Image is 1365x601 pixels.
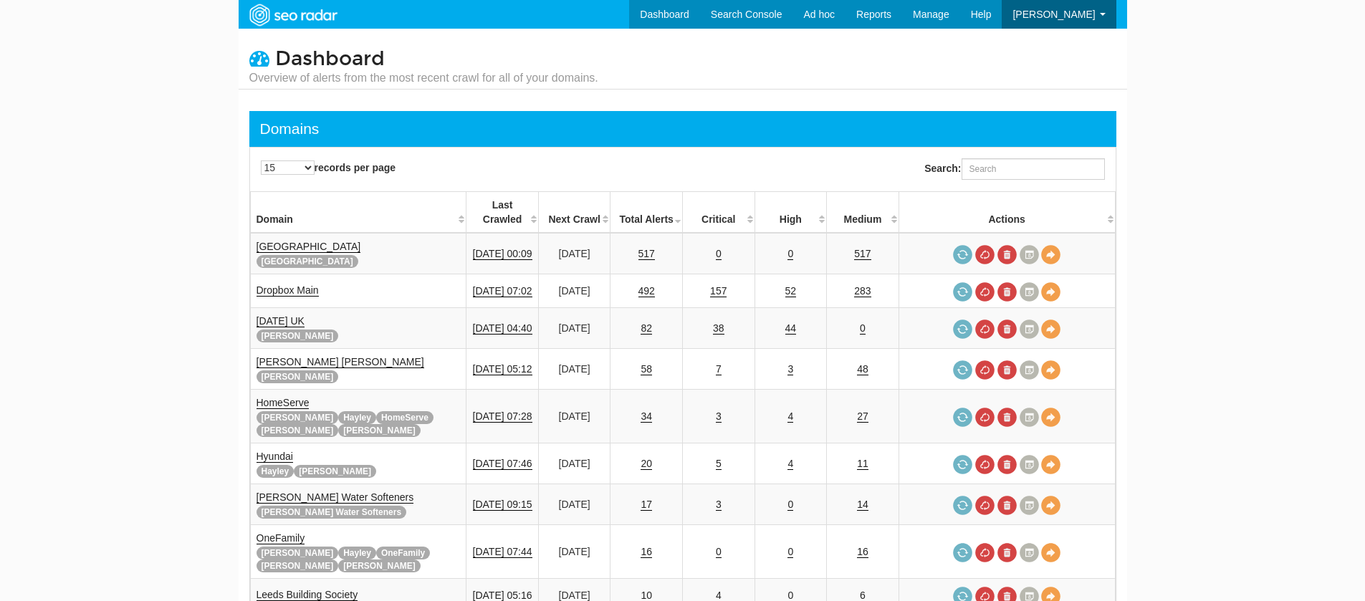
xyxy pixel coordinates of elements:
th: Last Crawled: activate to sort column descending [466,192,539,234]
a: View Domain Overview [1041,360,1060,380]
a: 157 [710,285,727,297]
a: [DATE] 07:44 [473,546,532,558]
th: Next Crawl: activate to sort column descending [538,192,610,234]
a: View Domain Overview [1041,282,1060,302]
a: View Domain Overview [1041,408,1060,427]
span: Reports [856,9,891,20]
a: [PERSON_NAME] Water Softeners [257,491,414,504]
a: 0 [787,546,793,558]
div: Domains [260,118,320,140]
a: [DATE] 04:40 [473,322,532,335]
a: Cancel in-progress audit [975,282,995,302]
a: Request a crawl [953,408,972,427]
i:  [249,48,269,68]
th: Medium: activate to sort column descending [827,192,899,234]
a: Request a crawl [953,496,972,515]
a: Delete most recent audit [997,360,1017,380]
span: Ad hoc [803,9,835,20]
td: [DATE] [538,349,610,390]
a: Request a crawl [953,319,972,339]
a: [DATE] 07:28 [473,410,532,423]
td: [DATE] [538,308,610,349]
td: [DATE] [538,233,610,274]
a: View Domain Overview [1041,245,1060,264]
span: Manage [913,9,949,20]
td: [DATE] [538,274,610,308]
a: Delete most recent audit [997,455,1017,474]
a: Cancel in-progress audit [975,319,995,339]
a: Crawl History [1020,496,1039,515]
a: [DATE] 00:09 [473,248,532,260]
a: 82 [641,322,652,335]
span: [PERSON_NAME] [257,411,339,424]
a: 11 [857,458,868,470]
a: 52 [785,285,797,297]
a: 283 [854,285,871,297]
a: 17 [641,499,652,511]
a: Crawl History [1020,408,1039,427]
small: Overview of alerts from the most recent crawl for all of your domains. [249,70,598,86]
select: records per page [261,160,315,175]
a: Delete most recent audit [997,245,1017,264]
span: Dashboard [275,47,385,71]
a: Delete most recent audit [997,543,1017,562]
label: records per page [261,160,396,175]
a: Leeds Building Society [257,589,358,601]
input: Search: [962,158,1105,180]
span: [PERSON_NAME] [257,559,339,572]
a: 0 [787,248,793,260]
a: 16 [641,546,652,558]
a: 58 [641,363,652,375]
a: 0 [860,322,866,335]
a: 5 [716,458,722,470]
a: 38 [713,322,724,335]
th: High: activate to sort column descending [755,192,827,234]
span: [PERSON_NAME] [294,465,376,478]
a: Crawl History [1020,245,1039,264]
a: Crawl History [1020,282,1039,302]
a: 7 [716,363,722,375]
a: 3 [716,499,722,511]
th: Total Alerts: activate to sort column ascending [610,192,683,234]
a: [DATE] 05:12 [473,363,532,375]
td: [DATE] [538,443,610,484]
a: [DATE] 07:46 [473,458,532,470]
a: Delete most recent audit [997,319,1017,339]
a: Crawl History [1020,543,1039,562]
a: 4 [787,410,793,423]
a: 27 [857,410,868,423]
a: Request a crawl [953,455,972,474]
a: Delete most recent audit [997,282,1017,302]
a: Request a crawl [953,543,972,562]
label: Search: [924,158,1104,180]
a: Delete most recent audit [997,408,1017,427]
a: View Domain Overview [1041,496,1060,515]
td: [DATE] [538,525,610,579]
span: [PERSON_NAME] [338,424,421,437]
a: [DATE] 07:02 [473,285,532,297]
td: [DATE] [538,390,610,443]
span: [PERSON_NAME] [338,559,421,572]
a: 0 [716,546,722,558]
a: 517 [854,248,871,260]
span: Help [971,9,992,20]
a: [GEOGRAPHIC_DATA] [257,241,361,253]
span: [PERSON_NAME] Water Softeners [257,506,407,519]
a: Cancel in-progress audit [975,360,995,380]
span: [PERSON_NAME] [257,370,339,383]
a: Crawl History [1020,319,1039,339]
th: Domain: activate to sort column ascending [250,192,466,234]
span: [PERSON_NAME] [257,547,339,559]
span: [PERSON_NAME] [257,424,339,437]
a: Cancel in-progress audit [975,408,995,427]
span: Hayley [338,411,376,424]
a: 492 [638,285,655,297]
a: 517 [638,248,655,260]
a: 16 [857,546,868,558]
a: Dropbox Main [257,284,319,297]
a: Cancel in-progress audit [975,543,995,562]
a: Cancel in-progress audit [975,245,995,264]
a: OneFamily [257,532,305,544]
td: [DATE] [538,484,610,525]
th: Actions: activate to sort column ascending [899,192,1115,234]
